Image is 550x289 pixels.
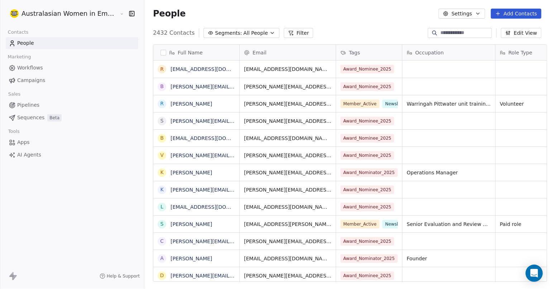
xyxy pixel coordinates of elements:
[6,99,138,111] a: Pipelines
[17,139,30,146] span: Apps
[160,169,163,176] div: K
[5,89,24,100] span: Sales
[244,83,331,90] span: [PERSON_NAME][EMAIL_ADDRESS][PERSON_NAME][DOMAIN_NAME]
[17,64,43,72] span: Workflows
[244,186,331,193] span: [PERSON_NAME][EMAIL_ADDRESS][PERSON_NAME][DOMAIN_NAME]
[244,135,331,142] span: [EMAIL_ADDRESS][DOMAIN_NAME]
[100,273,140,279] a: Help & Support
[215,29,242,37] span: Segments:
[171,170,212,175] a: [PERSON_NAME]
[244,221,331,228] span: [EMAIL_ADDRESS][PERSON_NAME][DOMAIN_NAME]
[171,153,300,158] a: [PERSON_NAME][EMAIL_ADDRESS][DOMAIN_NAME]
[171,101,212,107] a: [PERSON_NAME]
[160,100,164,107] div: R
[244,169,331,176] span: [PERSON_NAME][EMAIL_ADDRESS][DOMAIN_NAME]
[340,134,394,143] span: Award_Nominee_2025
[340,186,394,194] span: Award_Nominee_2025
[160,134,164,142] div: b
[171,84,341,90] a: [PERSON_NAME][EMAIL_ADDRESS][PERSON_NAME][DOMAIN_NAME]
[171,118,341,124] a: [PERSON_NAME][EMAIL_ADDRESS][PERSON_NAME][DOMAIN_NAME]
[160,272,164,279] div: d
[160,237,164,245] div: c
[160,255,164,262] div: A
[501,28,541,38] button: Edit View
[244,238,331,245] span: [PERSON_NAME][EMAIL_ADDRESS][DOMAIN_NAME]
[415,49,444,56] span: Occupation
[340,203,394,211] span: Award_Nominee_2025
[244,152,331,159] span: [PERSON_NAME][EMAIL_ADDRESS][DOMAIN_NAME]
[161,117,164,125] div: s
[340,100,379,108] span: Member_Active
[244,255,331,262] span: [EMAIL_ADDRESS][DOMAIN_NAME]
[6,37,138,49] a: People
[340,82,394,91] span: Award_Nominee_2025
[21,9,118,18] span: Australasian Women in Emergencies Network
[5,52,34,62] span: Marketing
[526,265,543,282] div: Open Intercom Messenger
[171,273,300,279] a: [PERSON_NAME][EMAIL_ADDRESS][DOMAIN_NAME]
[178,49,203,56] span: Full Name
[160,151,164,159] div: v
[407,100,491,107] span: Warringah Pittwater unit training officer
[340,65,394,73] span: Award_Nominee_2025
[6,112,138,124] a: SequencesBeta
[6,136,138,148] a: Apps
[153,45,239,60] div: Full Name
[244,203,331,211] span: [EMAIL_ADDRESS][DOMAIN_NAME]
[340,151,394,160] span: Award_Nominee_2025
[402,45,495,60] div: Occupation
[382,220,436,228] span: Newsletter_Subscriber
[407,169,491,176] span: Operations Manager
[107,273,140,279] span: Help & Support
[171,256,212,261] a: [PERSON_NAME]
[153,61,240,282] div: grid
[153,8,186,19] span: People
[340,220,379,228] span: Member_Active
[253,49,267,56] span: Email
[17,77,45,84] span: Campaigns
[240,45,336,60] div: Email
[340,254,398,263] span: Award_Nominator_2025
[244,66,331,73] span: [EMAIL_ADDRESS][DOMAIN_NAME]
[349,49,360,56] span: Tags
[407,255,491,262] span: Founder
[6,62,138,74] a: Workflows
[9,8,114,20] button: Australasian Women in Emergencies Network
[243,29,268,37] span: All People
[5,126,23,137] span: Tools
[17,114,44,121] span: Sequences
[47,114,62,121] span: Beta
[336,45,402,60] div: Tags
[244,100,331,107] span: [PERSON_NAME][EMAIL_ADDRESS][DOMAIN_NAME]
[171,204,258,210] a: [EMAIL_ADDRESS][DOMAIN_NAME]
[5,27,32,38] span: Contacts
[171,135,258,141] a: [EMAIL_ADDRESS][DOMAIN_NAME]
[17,151,41,159] span: AI Agents
[244,272,331,279] span: [PERSON_NAME][EMAIL_ADDRESS][DOMAIN_NAME]
[439,9,485,19] button: Settings
[171,239,300,244] a: [PERSON_NAME][EMAIL_ADDRESS][DOMAIN_NAME]
[382,100,436,108] span: Newsletter_Subscriber
[161,203,163,211] div: l
[160,83,164,90] div: b
[6,149,138,161] a: AI Agents
[160,186,163,193] div: k
[340,168,398,177] span: Award_Nominator_2025
[153,29,195,37] span: 2432 Contacts
[171,66,258,72] a: [EMAIL_ADDRESS][DOMAIN_NAME]
[340,271,394,280] span: Award_Nominee_2025
[10,9,19,18] img: Logo%20A%20white%20300x300.png
[171,221,212,227] a: [PERSON_NAME]
[6,74,138,86] a: Campaigns
[508,49,532,56] span: Role Type
[407,221,491,228] span: Senior Evaluation and Review Officer
[17,39,34,47] span: People
[340,117,394,125] span: Award_Nominee_2025
[160,66,164,73] div: r
[161,220,164,228] div: S
[244,117,331,125] span: [PERSON_NAME][EMAIL_ADDRESS][PERSON_NAME][DOMAIN_NAME]
[171,187,341,193] a: [PERSON_NAME][EMAIL_ADDRESS][PERSON_NAME][DOMAIN_NAME]
[284,28,314,38] button: Filter
[17,101,39,109] span: Pipelines
[340,237,394,246] span: Award_Nominee_2025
